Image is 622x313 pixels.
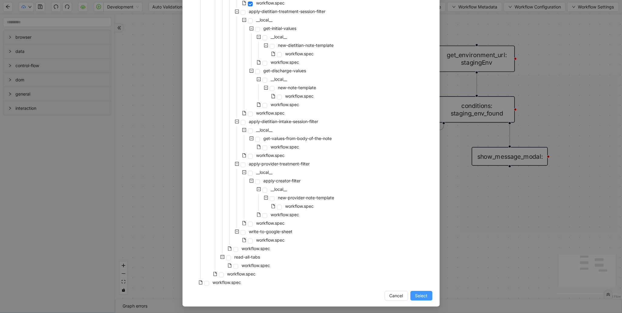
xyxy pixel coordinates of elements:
[235,162,239,166] span: minus-square
[256,237,285,243] span: workflow.spec
[285,51,314,56] span: workflow.spec
[270,76,288,83] span: __local__
[264,86,268,90] span: minus-square
[256,0,285,5] span: workflow.spec
[256,17,273,22] span: __local__
[242,18,246,22] span: minus-square
[255,109,286,117] span: workflow.spec
[264,178,301,183] span: apply-creator-filter
[235,119,239,124] span: minus-square
[242,263,270,268] span: workflow.spec
[262,67,308,74] span: get-discharge-values
[242,128,246,132] span: minus-square
[271,77,287,82] span: __local__
[271,204,275,208] span: file
[241,245,272,252] span: workflow.spec
[235,9,239,14] span: minus-square
[255,236,286,244] span: workflow.spec
[248,8,327,15] span: apply-dietitian-treatment-session-filter
[285,204,314,209] span: workflow.spec
[410,291,433,301] button: Select
[249,9,326,14] span: apply-dietitian-treatment-session-filter
[249,69,254,73] span: minus-square
[385,291,408,301] button: Cancel
[257,213,261,217] span: file
[256,153,285,158] span: workflow.spec
[249,26,254,31] span: minus-square
[242,238,246,242] span: file
[262,135,333,142] span: get-values-from-body-of-the-note
[264,136,332,141] span: get-values-from-body-of-the-note
[256,170,273,175] span: __local__
[249,161,310,166] span: apply-provider-treatment-filter
[271,212,299,217] span: workflow.spec
[248,160,311,168] span: apply-provider-treatment-filter
[270,59,301,66] span: workflow.spec
[255,152,286,159] span: workflow.spec
[249,229,293,234] span: write-to-google-sheet
[233,253,262,261] span: read-all-tabs
[257,35,261,39] span: minus-square
[390,292,403,299] span: Cancel
[242,111,246,115] span: file
[284,93,315,100] span: workflow.spec
[248,228,294,235] span: write-to-google-sheet
[220,255,225,259] span: minus-square
[257,145,261,149] span: file
[248,118,320,125] span: apply-dietitian-intake-session-filter
[271,187,287,192] span: __local__
[255,126,274,134] span: __local__
[270,101,301,108] span: workflow.spec
[284,203,315,210] span: workflow.spec
[278,43,334,48] span: new-dietitian-note-template
[277,194,336,201] span: new-provider-note-template
[270,211,301,218] span: workflow.spec
[278,85,316,90] span: new-note-template
[278,195,334,200] span: new-provider-note-template
[212,279,242,286] span: workflow.spec
[257,60,261,64] span: file
[264,26,297,31] span: get-initial-values
[249,119,318,124] span: apply-dietitian-intake-session-filter
[264,196,268,200] span: minus-square
[228,246,232,251] span: file
[242,246,270,251] span: workflow.spec
[262,25,298,32] span: get-initial-values
[255,220,286,227] span: workflow.spec
[270,186,288,193] span: __local__
[271,94,275,98] span: file
[264,68,306,73] span: get-discharge-values
[255,16,274,24] span: __local__
[271,52,275,56] span: file
[199,280,203,285] span: file
[270,143,301,151] span: workflow.spec
[277,42,335,49] span: new-dietitian-note-template
[262,177,302,184] span: apply-creator-filter
[242,153,246,158] span: file
[226,270,257,278] span: workflow.spec
[256,220,285,226] span: workflow.spec
[242,1,246,5] span: file
[256,110,285,116] span: workflow.spec
[249,136,254,141] span: minus-square
[271,144,299,149] span: workflow.spec
[249,179,254,183] span: minus-square
[213,280,241,285] span: workflow.spec
[228,263,232,268] span: file
[255,169,274,176] span: __local__
[257,187,261,191] span: minus-square
[241,262,272,269] span: workflow.spec
[415,292,428,299] span: Select
[284,50,315,57] span: workflow.spec
[271,60,299,65] span: workflow.spec
[213,272,217,276] span: file
[277,84,318,91] span: new-note-template
[242,221,246,225] span: file
[271,102,299,107] span: workflow.spec
[227,271,256,276] span: workflow.spec
[264,43,268,47] span: minus-square
[270,33,288,41] span: __local__
[235,230,239,234] span: minus-square
[257,77,261,81] span: minus-square
[242,170,246,174] span: minus-square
